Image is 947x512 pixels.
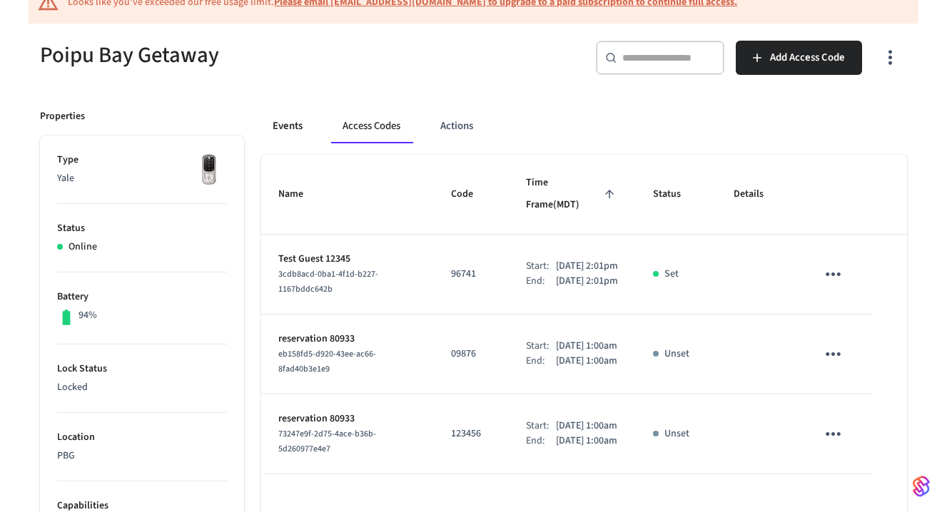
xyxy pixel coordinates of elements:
p: [DATE] 2:01pm [556,274,618,289]
div: Start: [526,339,556,354]
img: SeamLogoGradient.69752ec5.svg [913,475,930,498]
p: Lock Status [57,362,227,377]
p: Online [69,240,97,255]
span: Details [734,183,782,205]
span: Add Access Code [770,48,845,67]
button: Events [261,109,314,143]
button: Add Access Code [736,41,862,75]
p: 09876 [451,347,492,362]
img: Yale Assure Touchscreen Wifi Smart Lock, Satin Nickel, Front [191,153,227,188]
p: Location [57,430,227,445]
p: Properties [40,109,85,124]
p: 123456 [451,426,492,441]
p: Unset [664,347,689,362]
button: Actions [429,109,485,143]
p: 96741 [451,267,492,282]
p: [DATE] 1:00am [556,434,617,449]
p: 94% [79,308,97,323]
span: Status [653,183,699,205]
div: End: [526,354,556,369]
div: Start: [526,259,556,274]
span: Code [451,183,492,205]
div: ant example [261,109,907,143]
p: Test Guest 12345 [278,252,417,267]
p: [DATE] 1:00am [556,419,617,434]
h5: Poipu Bay Getaway [40,41,465,70]
div: End: [526,434,556,449]
p: Unset [664,426,689,441]
p: Locked [57,380,227,395]
div: Start: [526,419,556,434]
span: Time Frame(MDT) [526,172,619,217]
span: eb158fd5-d920-43ee-ac66-8fad40b3e1e9 [278,348,376,375]
p: [DATE] 1:00am [556,339,617,354]
button: Access Codes [331,109,412,143]
p: PBG [57,449,227,464]
p: reservation 80933 [278,411,417,426]
p: [DATE] 2:01pm [556,259,618,274]
p: [DATE] 1:00am [556,354,617,369]
p: reservation 80933 [278,332,417,347]
span: 3cdb8acd-0ba1-4f1d-b227-1167bddc642b [278,268,378,295]
p: Status [57,221,227,236]
p: Yale [57,171,227,186]
p: Type [57,153,227,168]
div: End: [526,274,556,289]
span: Name [278,183,322,205]
p: Battery [57,290,227,304]
span: 73247e9f-2d75-4ace-b36b-5d260977e4e7 [278,428,376,455]
table: sticky table [261,155,907,474]
p: Set [664,267,679,282]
